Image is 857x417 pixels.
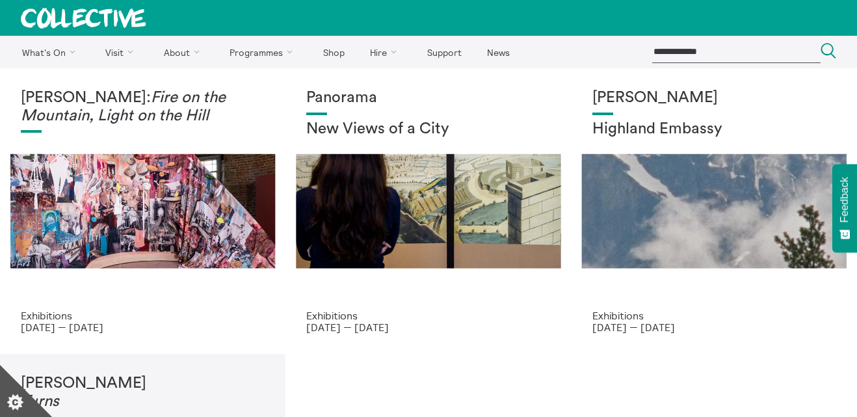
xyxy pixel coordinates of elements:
a: Solar wheels 17 [PERSON_NAME] Highland Embassy Exhibitions [DATE] — [DATE] [572,68,857,354]
p: Exhibitions [306,310,550,321]
p: Exhibitions [592,310,836,321]
a: Visit [94,36,150,68]
em: Fire on the Mountain, Light on the Hill [21,90,226,124]
a: Shop [311,36,356,68]
a: Hire [359,36,414,68]
span: Feedback [839,177,850,222]
a: News [475,36,521,68]
h1: [PERSON_NAME] [592,89,836,107]
p: [DATE] — [DATE] [592,321,836,333]
p: Exhibitions [21,310,265,321]
h1: [PERSON_NAME] [21,375,265,410]
a: Collective Panorama June 2025 small file 8 Panorama New Views of a City Exhibitions [DATE] — [DATE] [285,68,571,354]
p: [DATE] — [DATE] [21,321,265,333]
a: Programmes [218,36,310,68]
a: About [152,36,216,68]
h1: Panorama [306,89,550,107]
h1: [PERSON_NAME]: [21,89,265,125]
a: Support [415,36,473,68]
p: [DATE] — [DATE] [306,321,550,333]
a: What's On [10,36,92,68]
h2: Highland Embassy [592,120,836,139]
h2: New Views of a City [306,120,550,139]
button: Feedback - Show survey [832,164,857,252]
